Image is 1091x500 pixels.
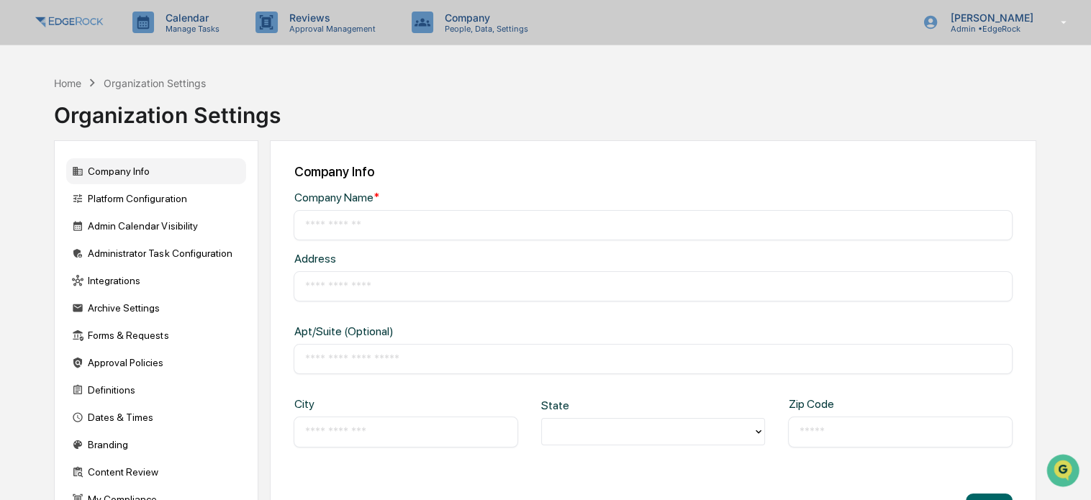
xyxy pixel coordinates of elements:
div: Administrator Task Configuration [66,240,246,266]
a: 🔎Data Lookup [9,202,96,228]
div: 🗄️ [104,182,116,194]
p: Company [433,12,535,24]
div: Branding [66,432,246,458]
a: 🗄️Attestations [99,175,184,201]
div: Definitions [66,377,246,403]
p: Admin • EdgeRock [938,24,1040,34]
div: Organization Settings [104,77,206,89]
div: Admin Calendar Visibility [66,213,246,239]
span: Attestations [119,181,178,195]
button: Start new chat [245,114,262,131]
img: logo [35,14,104,31]
div: Archive Settings [66,295,246,321]
div: State [541,399,642,412]
div: Address [294,252,617,265]
div: 🔎 [14,209,26,221]
span: Data Lookup [29,208,91,222]
div: Company Info [294,164,1012,179]
div: Forms & Requests [66,322,246,348]
p: Calendar [154,12,227,24]
div: Apt/Suite (Optional) [294,324,617,338]
div: Zip Code [788,397,889,411]
a: Powered byPylon [101,242,174,254]
span: Preclearance [29,181,93,195]
p: [PERSON_NAME] [938,12,1040,24]
iframe: Open customer support [1045,453,1084,491]
p: Approval Management [278,24,383,34]
span: Pylon [143,243,174,254]
a: 🖐️Preclearance [9,175,99,201]
div: Home [54,77,81,89]
div: Integrations [66,268,246,294]
div: Organization Settings [54,91,280,128]
div: We're available if you need us! [49,124,182,135]
p: People, Data, Settings [433,24,535,34]
div: Content Review [66,459,246,485]
img: 1746055101610-c473b297-6a78-478c-a979-82029cc54cd1 [14,109,40,135]
div: Company Info [66,158,246,184]
div: Platform Configuration [66,186,246,212]
div: Dates & Times [66,404,246,430]
p: Reviews [278,12,383,24]
p: Manage Tasks [154,24,227,34]
div: Start new chat [49,109,236,124]
div: 🖐️ [14,182,26,194]
div: City [294,397,394,411]
div: Company Name [294,191,617,204]
p: How can we help? [14,29,262,53]
div: Approval Policies [66,350,246,376]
